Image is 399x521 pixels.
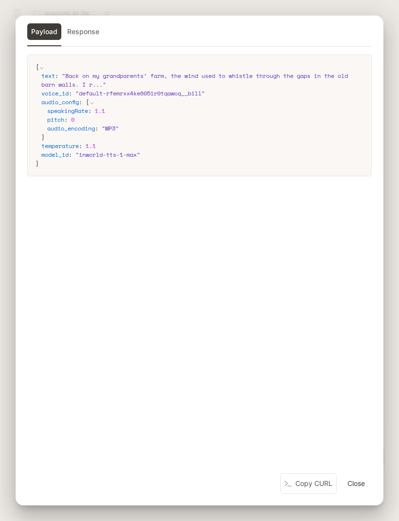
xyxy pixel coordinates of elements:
span: model_id [41,150,69,159]
button: Copy CURL [280,473,337,494]
div: : [47,124,363,133]
span: " Back on my grandparents’ farm, the wind used to whistle through the gaps in the old barn walls.... [41,72,348,89]
span: voice_id [41,89,69,97]
span: 1.1 [95,107,105,115]
div: : [47,107,363,115]
span: " inworld-tts-1-max " [75,150,140,159]
button: Response [63,23,103,40]
span: 0 [71,115,74,124]
span: audio_encoding [47,124,95,132]
span: text [41,72,55,80]
span: 1.1 [86,142,96,150]
button: Payload [27,23,61,40]
span: pitch [47,115,64,124]
span: " MP3 " [102,124,119,132]
div: : [41,72,363,89]
div: : [47,115,363,124]
span: audio_config [41,98,79,106]
span: } [41,133,45,141]
span: temperature [41,142,79,150]
span: " default-rfemrxx4ke605ir0tqawcq__bill " [75,89,205,97]
div: : [41,150,363,159]
div: : [41,142,363,150]
span: speakingRate [47,107,88,115]
span: { [86,98,89,106]
div: : [41,98,363,142]
button: Close [341,474,372,493]
span: { [36,63,39,71]
div: : [41,89,363,98]
span: } [36,159,39,167]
